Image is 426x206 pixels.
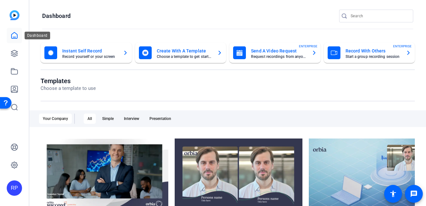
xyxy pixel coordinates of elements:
[146,114,175,124] div: Presentation
[351,12,408,20] input: Search
[41,85,96,92] p: Choose a template to use
[346,47,401,55] mat-card-title: Record With Others
[39,114,72,124] div: Your Company
[62,55,118,59] mat-card-subtitle: Record yourself or your screen
[157,55,212,59] mat-card-subtitle: Choose a template to get started
[7,180,22,196] div: RP
[324,43,415,63] button: Record With OthersStart a group recording sessionENTERPRISE
[389,190,397,198] mat-icon: accessibility
[346,55,401,59] mat-card-subtitle: Start a group recording session
[299,44,317,49] span: ENTERPRISE
[135,43,226,63] button: Create With A TemplateChoose a template to get started
[393,44,412,49] span: ENTERPRISE
[10,10,19,20] img: blue-gradient.svg
[25,32,50,39] div: Dashboard
[42,12,71,20] h1: Dashboard
[120,114,143,124] div: Interview
[251,47,307,55] mat-card-title: Send A Video Request
[251,55,307,59] mat-card-subtitle: Request recordings from anyone, anywhere
[229,43,321,63] button: Send A Video RequestRequest recordings from anyone, anywhereENTERPRISE
[410,190,418,198] mat-icon: message
[98,114,118,124] div: Simple
[41,77,96,85] h1: Templates
[157,47,212,55] mat-card-title: Create With A Template
[84,114,96,124] div: All
[62,47,118,55] mat-card-title: Instant Self Record
[41,43,132,63] button: Instant Self RecordRecord yourself or your screen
